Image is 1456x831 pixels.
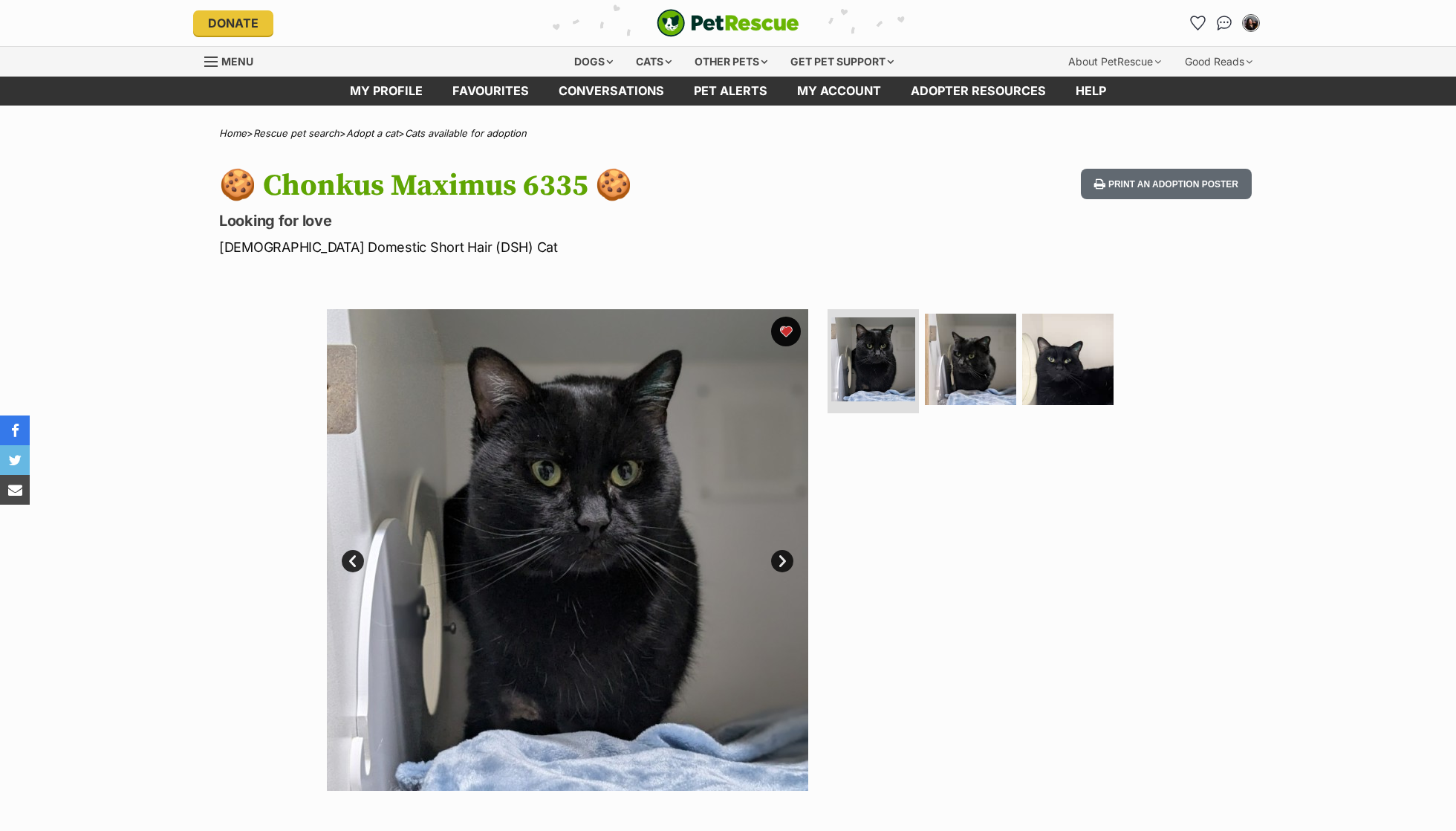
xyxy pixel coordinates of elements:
a: Prev [342,550,364,572]
a: Adopter resources [896,77,1061,106]
div: About PetRescue [1058,47,1171,77]
a: Rescue pet search [253,127,339,139]
img: logo-cat-932fe2b9b8326f06289b0f2fb663e598f794de774fb13d1741a6617ecf9a85b4.svg [657,9,799,37]
div: Good Reads [1174,47,1263,77]
button: Print an adoption poster [1081,169,1252,199]
a: conversations [544,77,679,106]
button: My account [1239,11,1263,35]
a: Pet alerts [679,77,782,106]
a: Next [771,550,793,572]
h1: 🍪 Chonkus Maximus 6335 🍪 [219,169,848,203]
a: Favourites [1186,11,1209,35]
button: favourite [771,317,801,346]
img: Photo of 🍪 Chonkus Maximus 6335 🍪 [925,314,1016,405]
img: Duong Do (Freya) profile pic [1244,16,1258,30]
div: Other pets [684,47,778,77]
div: Get pet support [780,47,904,77]
img: Photo of 🍪 Chonkus Maximus 6335 🍪 [808,309,1290,791]
a: Menu [204,47,264,74]
a: Help [1061,77,1121,106]
img: chat-41dd97257d64d25036548639549fe6c8038ab92f7586957e7f3b1b290dea8141.svg [1217,16,1232,30]
img: Photo of 🍪 Chonkus Maximus 6335 🍪 [1022,314,1114,405]
p: [DEMOGRAPHIC_DATA] Domestic Short Hair (DSH) Cat [219,237,848,257]
a: My profile [335,77,438,106]
img: Photo of 🍪 Chonkus Maximus 6335 🍪 [831,317,915,401]
a: Donate [193,10,273,36]
a: My account [782,77,896,106]
a: Favourites [438,77,544,106]
div: Cats [625,47,682,77]
a: Home [219,127,247,139]
img: Photo of 🍪 Chonkus Maximus 6335 🍪 [327,309,808,791]
p: Looking for love [219,210,848,231]
div: > > > [182,128,1274,139]
ul: Account quick links [1186,11,1263,35]
a: Cats available for adoption [405,127,527,139]
div: Dogs [564,47,623,77]
a: PetRescue [657,9,799,37]
a: Conversations [1212,11,1236,35]
a: Adopt a cat [346,127,398,139]
span: Menu [221,55,253,68]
